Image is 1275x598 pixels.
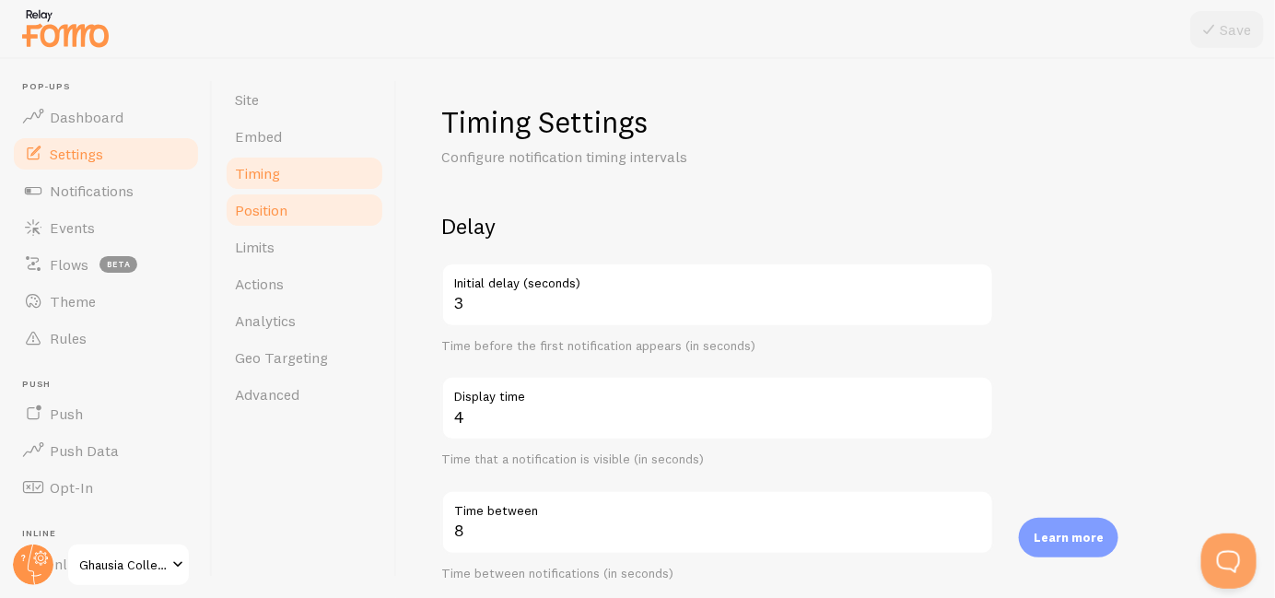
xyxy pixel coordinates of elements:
[235,385,299,404] span: Advanced
[441,338,994,355] div: Time before the first notification appears (in seconds)
[1034,529,1104,546] p: Learn more
[235,201,287,219] span: Position
[224,81,385,118] a: Site
[11,135,201,172] a: Settings
[441,212,994,240] h2: Delay
[50,182,134,200] span: Notifications
[11,395,201,432] a: Push
[11,99,201,135] a: Dashboard
[19,5,111,52] img: fomo-relay-logo-orange.svg
[11,320,201,357] a: Rules
[441,566,994,582] div: Time between notifications (in seconds)
[235,238,275,256] span: Limits
[79,554,167,576] span: Ghausia Collection
[224,302,385,339] a: Analytics
[22,81,201,93] span: Pop-ups
[224,339,385,376] a: Geo Targeting
[11,209,201,246] a: Events
[224,155,385,192] a: Timing
[441,103,994,141] h1: Timing Settings
[11,469,201,506] a: Opt-In
[224,376,385,413] a: Advanced
[441,376,994,407] label: Display time
[50,405,83,423] span: Push
[22,528,201,540] span: Inline
[11,432,201,469] a: Push Data
[235,127,282,146] span: Embed
[11,172,201,209] a: Notifications
[50,108,123,126] span: Dashboard
[11,283,201,320] a: Theme
[224,229,385,265] a: Limits
[235,275,284,293] span: Actions
[235,164,280,182] span: Timing
[1201,534,1257,589] iframe: Help Scout Beacon - Open
[50,292,96,311] span: Theme
[224,265,385,302] a: Actions
[50,441,119,460] span: Push Data
[99,256,137,273] span: beta
[50,329,87,347] span: Rules
[441,490,994,522] label: Time between
[50,218,95,237] span: Events
[224,192,385,229] a: Position
[50,145,103,163] span: Settings
[50,478,93,497] span: Opt-In
[235,348,328,367] span: Geo Targeting
[1019,518,1118,557] div: Learn more
[441,263,994,294] label: Initial delay (seconds)
[224,118,385,155] a: Embed
[235,90,259,109] span: Site
[441,451,994,468] div: Time that a notification is visible (in seconds)
[11,246,201,283] a: Flows beta
[441,147,883,168] p: Configure notification timing intervals
[50,255,88,274] span: Flows
[235,311,296,330] span: Analytics
[22,379,201,391] span: Push
[66,543,191,587] a: Ghausia Collection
